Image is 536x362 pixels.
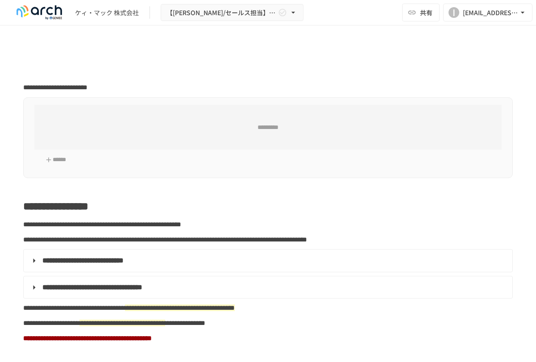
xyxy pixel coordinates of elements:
[75,8,139,17] div: ケィ・マック 株式会社
[463,7,518,18] div: [EMAIL_ADDRESS][DOMAIN_NAME]
[11,5,68,20] img: logo-default@2x-9cf2c760.svg
[449,7,459,18] div: I
[166,7,276,18] span: 【[PERSON_NAME]/セールス担当】ケィ・マック株式会社 様_初期設定サポート
[161,4,303,21] button: 【[PERSON_NAME]/セールス担当】ケィ・マック株式会社 様_初期設定サポート
[402,4,440,21] button: 共有
[420,8,432,17] span: 共有
[443,4,532,21] button: I[EMAIL_ADDRESS][DOMAIN_NAME]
